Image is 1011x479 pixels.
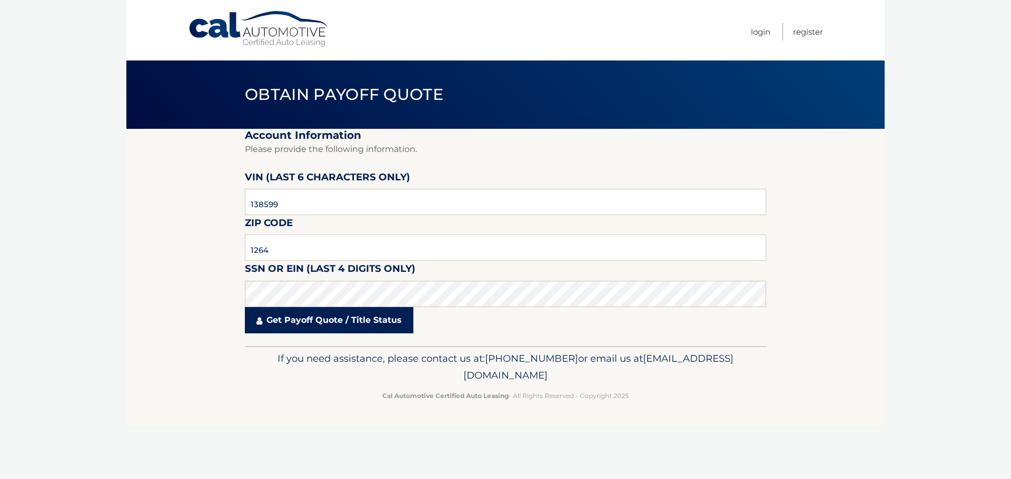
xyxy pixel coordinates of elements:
[245,215,293,235] label: Zip Code
[245,129,766,142] h2: Account Information
[485,352,578,364] span: [PHONE_NUMBER]
[252,390,759,401] p: - All Rights Reserved - Copyright 2025
[245,307,413,333] a: Get Payoff Quote / Title Status
[382,392,509,400] strong: Cal Automotive Certified Auto Leasing
[793,23,823,40] a: Register
[245,261,415,280] label: SSN or EIN (last 4 digits only)
[751,23,770,40] a: Login
[245,142,766,157] p: Please provide the following information.
[188,11,330,48] a: Cal Automotive
[245,169,410,189] label: VIN (last 6 characters only)
[245,85,443,104] span: Obtain Payoff Quote
[252,350,759,384] p: If you need assistance, please contact us at: or email us at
